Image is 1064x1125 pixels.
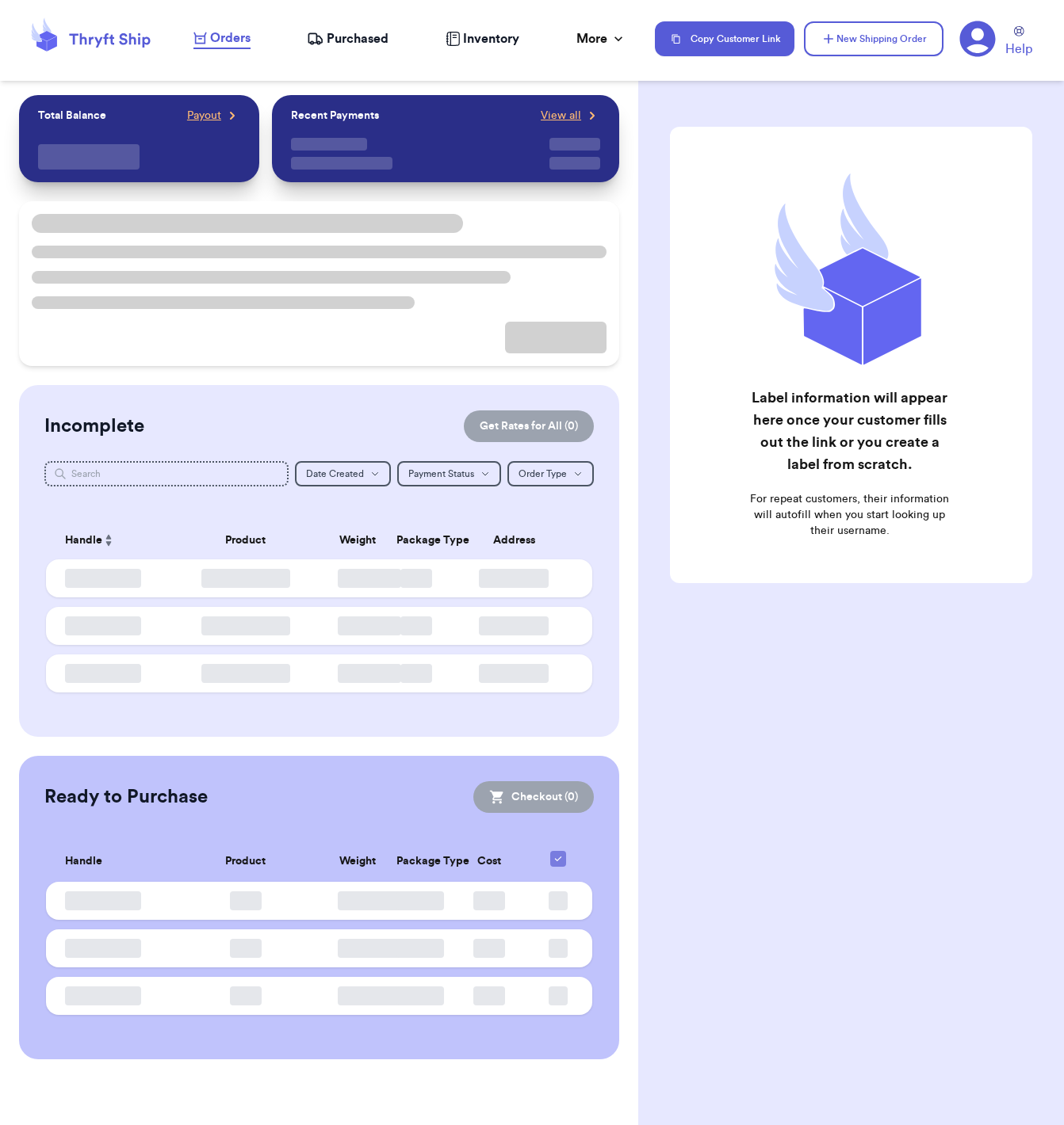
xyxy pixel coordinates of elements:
a: Orders [193,29,251,49]
input: Search [44,461,289,486]
h2: Ready to Purchase [44,784,208,810]
th: Cost [446,841,534,882]
span: Handle [65,853,102,870]
th: Package Type [387,841,446,882]
th: Product [163,521,327,559]
button: Date Created [295,461,391,486]
p: Total Balance [38,108,106,124]
button: Order Type [507,461,594,486]
span: Help [1005,40,1032,59]
div: More [576,29,626,48]
a: View all [541,108,600,124]
button: Sort ascending [102,531,115,550]
a: Purchased [307,29,388,48]
span: Payout [187,108,221,124]
span: Handle [65,532,102,549]
a: Payout [187,108,240,124]
th: Package Type [387,521,446,559]
button: Get Rates for All (0) [464,410,594,442]
a: Help [1005,26,1032,59]
span: Purchased [327,29,388,48]
th: Address [446,521,592,559]
button: Payment Status [397,461,501,486]
span: Order Type [519,469,567,479]
th: Weight [328,521,387,559]
span: View all [541,108,581,124]
button: Checkout (0) [473,781,594,813]
p: For repeat customers, their information will autofill when you start looking up their username. [749,491,949,539]
span: Payment Status [408,469,474,479]
p: Recent Payments [291,108,379,124]
a: Inventory [446,29,519,48]
h2: Label information will appear here once your customer fills out the link or you create a label fr... [749,387,949,475]
th: Product [163,841,327,882]
span: Orders [210,29,251,48]
button: Copy Customer Link [655,21,794,56]
span: Date Created [306,469,364,479]
h2: Incomplete [44,414,144,439]
th: Weight [328,841,387,882]
span: Inventory [463,29,519,48]
button: New Shipping Order [804,21,943,56]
